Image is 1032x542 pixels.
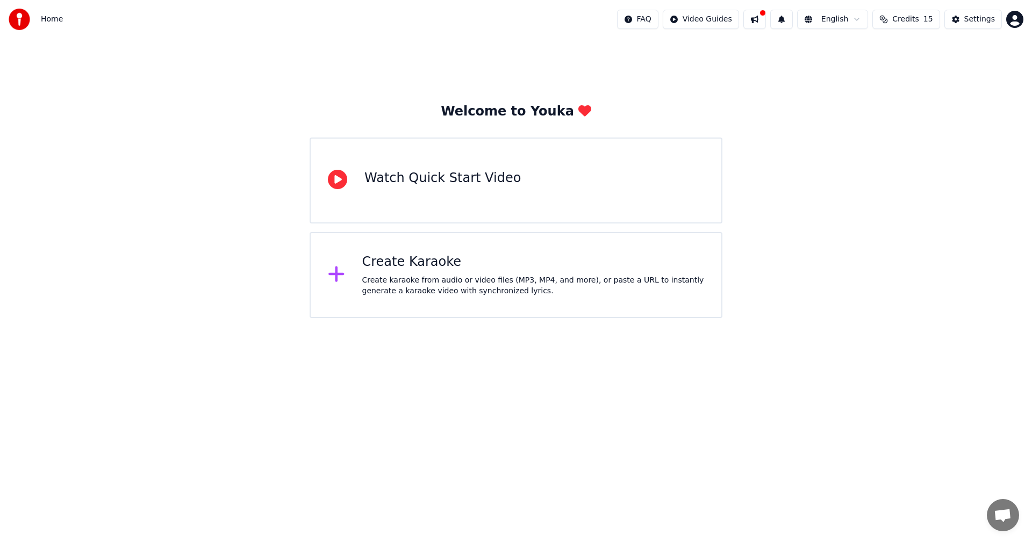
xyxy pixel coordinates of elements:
[362,254,705,271] div: Create Karaoke
[892,14,919,25] span: Credits
[872,10,940,29] button: Credits15
[362,275,705,297] div: Create karaoke from audio or video files (MP3, MP4, and more), or paste a URL to instantly genera...
[364,170,521,187] div: Watch Quick Start Video
[9,9,30,30] img: youka
[964,14,995,25] div: Settings
[41,14,63,25] nav: breadcrumb
[663,10,739,29] button: Video Guides
[41,14,63,25] span: Home
[441,103,591,120] div: Welcome to Youka
[987,499,1019,531] div: Open chat
[617,10,658,29] button: FAQ
[944,10,1002,29] button: Settings
[923,14,933,25] span: 15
